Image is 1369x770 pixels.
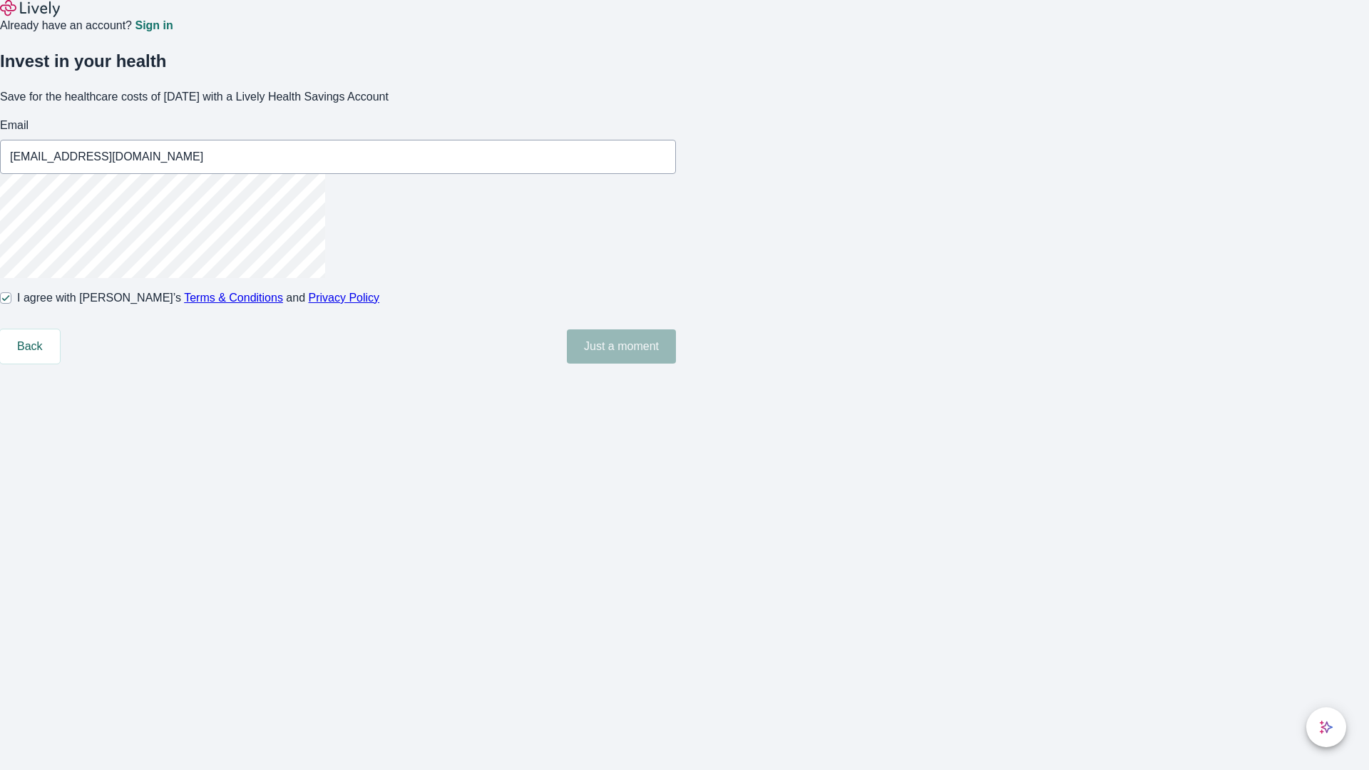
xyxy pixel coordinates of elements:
[135,20,173,31] a: Sign in
[309,292,380,304] a: Privacy Policy
[1319,720,1333,734] svg: Lively AI Assistant
[1306,707,1346,747] button: chat
[184,292,283,304] a: Terms & Conditions
[17,289,379,307] span: I agree with [PERSON_NAME]’s and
